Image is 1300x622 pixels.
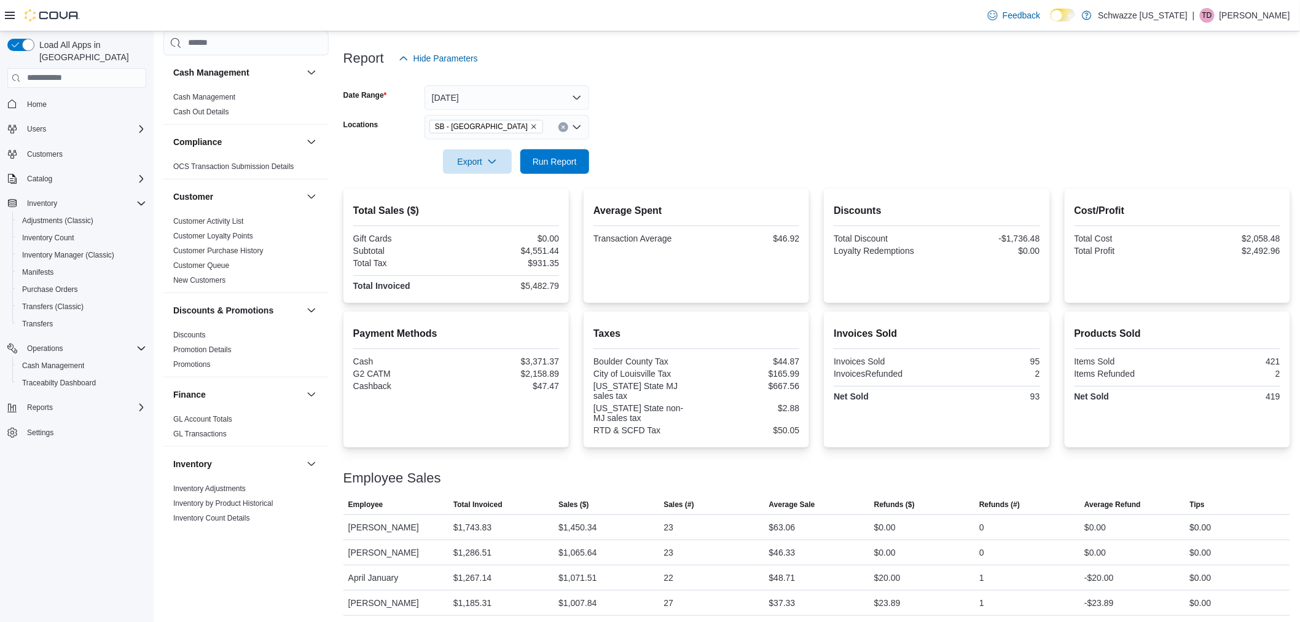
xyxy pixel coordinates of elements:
[173,162,294,171] span: OCS Transaction Submission Details
[27,149,63,159] span: Customers
[173,191,302,203] button: Customer
[1192,8,1195,23] p: |
[22,122,146,136] span: Users
[453,500,503,510] span: Total Invoiced
[2,423,151,441] button: Settings
[443,149,512,174] button: Export
[353,246,454,256] div: Subtotal
[353,281,410,291] strong: Total Invoiced
[874,545,896,560] div: $0.00
[699,403,800,413] div: $2.88
[979,570,984,585] div: 1
[343,120,378,130] label: Locations
[173,484,246,494] span: Inventory Adjustments
[17,358,89,373] a: Cash Management
[1180,356,1280,366] div: 421
[874,596,901,610] div: $23.89
[173,66,249,79] h3: Cash Management
[1075,203,1280,218] h2: Cost/Profit
[1075,234,1175,243] div: Total Cost
[22,146,146,162] span: Customers
[12,298,151,315] button: Transfers (Classic)
[874,520,896,535] div: $0.00
[353,369,454,379] div: G2 CATM
[12,246,151,264] button: Inventory Manager (Classic)
[394,46,483,71] button: Hide Parameters
[22,425,58,440] a: Settings
[22,319,53,329] span: Transfers
[1084,500,1141,510] span: Average Refund
[593,203,799,218] h2: Average Spent
[22,216,93,226] span: Adjustments (Classic)
[834,203,1040,218] h2: Discounts
[17,299,146,314] span: Transfers (Classic)
[22,250,114,260] span: Inventory Manager (Classic)
[17,282,83,297] a: Purchase Orders
[163,90,329,124] div: Cash Management
[593,356,694,366] div: Boulder County Tax
[304,135,319,149] button: Compliance
[1098,8,1188,23] p: Schwazze [US_STATE]
[533,155,577,168] span: Run Report
[834,326,1040,341] h2: Invoices Sold
[572,122,582,132] button: Open list of options
[1202,8,1212,23] span: TD
[173,191,213,203] h3: Customer
[173,430,227,438] a: GL Transactions
[874,500,915,510] span: Refunds ($)
[458,234,559,243] div: $0.00
[1180,246,1280,256] div: $2,492.96
[1075,369,1175,379] div: Items Refunded
[429,120,543,133] span: SB - Louisville
[173,414,232,424] span: GL Account Totals
[22,400,58,415] button: Reports
[17,265,58,280] a: Manifests
[27,199,57,208] span: Inventory
[1180,392,1280,401] div: 419
[173,276,225,285] a: New Customers
[173,246,264,256] span: Customer Purchase History
[834,356,934,366] div: Invoices Sold
[1190,545,1212,560] div: $0.00
[558,545,597,560] div: $1,065.64
[17,317,146,331] span: Transfers
[12,281,151,298] button: Purchase Orders
[425,85,589,110] button: [DATE]
[435,120,528,133] span: SB - [GEOGRAPHIC_DATA]
[939,234,1040,243] div: -$1,736.48
[173,136,302,148] button: Compliance
[699,381,800,391] div: $667.56
[173,513,250,523] span: Inventory Count Details
[173,92,235,102] span: Cash Management
[17,299,88,314] a: Transfers (Classic)
[664,520,673,535] div: 23
[343,565,448,590] div: April January
[22,341,68,356] button: Operations
[1190,520,1212,535] div: $0.00
[413,52,478,65] span: Hide Parameters
[173,216,244,226] span: Customer Activity List
[458,369,559,379] div: $2,158.89
[769,500,815,510] span: Average Sale
[353,234,454,243] div: Gift Cards
[979,500,1020,510] span: Refunds (#)
[22,400,146,415] span: Reports
[22,361,84,371] span: Cash Management
[2,95,151,113] button: Home
[353,356,454,366] div: Cash
[27,403,53,412] span: Reports
[1003,9,1040,22] span: Feedback
[939,356,1040,366] div: 95
[163,328,329,377] div: Discounts & Promotions
[34,39,146,63] span: Load All Apps in [GEOGRAPHIC_DATA]
[22,96,146,112] span: Home
[558,520,597,535] div: $1,450.34
[979,596,984,610] div: 1
[22,341,146,356] span: Operations
[173,388,206,401] h3: Finance
[1084,570,1113,585] div: -$20.00
[699,234,800,243] div: $46.92
[1084,596,1113,610] div: -$23.89
[22,196,146,211] span: Inventory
